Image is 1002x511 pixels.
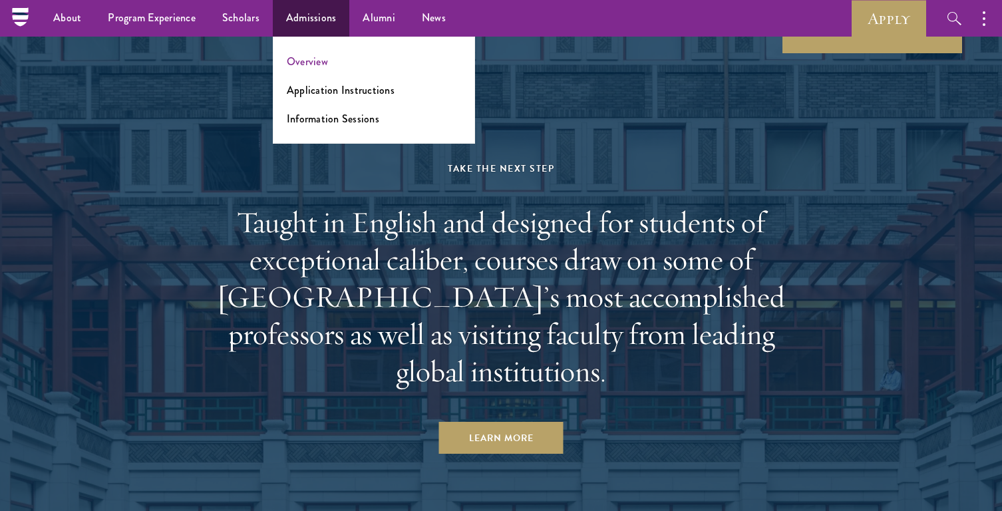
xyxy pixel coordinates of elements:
[192,160,810,177] div: Take the Next Step
[439,422,564,454] a: Learn More
[192,204,810,390] h2: Taught in English and designed for students of exceptional caliber, courses draw on some of [GEOG...
[287,54,328,69] a: Overview
[287,111,379,126] a: Information Sessions
[287,83,395,98] a: Application Instructions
